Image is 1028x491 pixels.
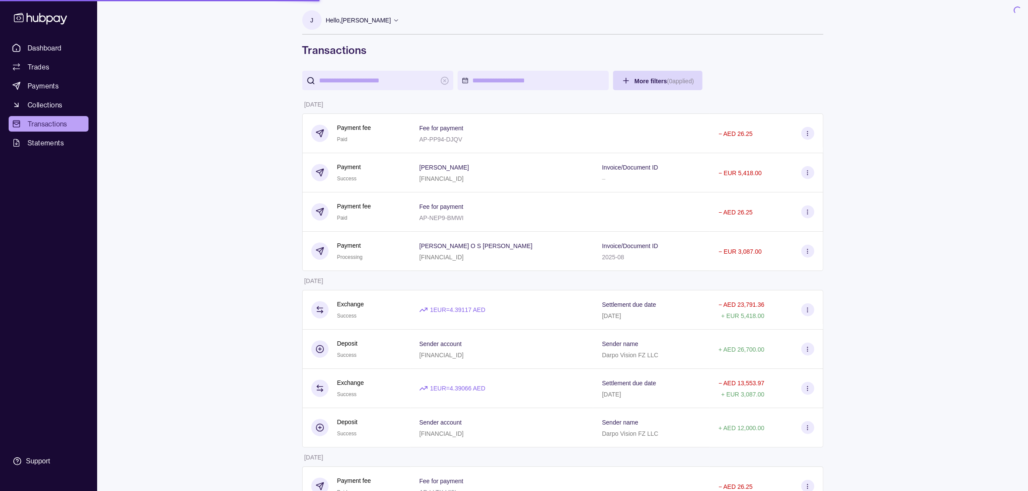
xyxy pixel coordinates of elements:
[337,215,348,221] span: Paid
[718,170,762,176] p: − EUR 5,418.00
[9,116,89,132] a: Transactions
[9,59,89,75] a: Trades
[602,380,656,387] p: Settlement due date
[602,430,658,437] p: Darpo Vision FZ LLC
[602,175,605,182] p: –
[721,391,764,398] p: + EUR 3,087.00
[302,43,823,57] h1: Transactions
[602,242,658,249] p: Invoice/Document ID
[26,456,50,466] div: Support
[337,391,357,397] span: Success
[337,352,357,358] span: Success
[602,254,624,261] p: 2025-08
[419,203,463,210] p: Fee for payment
[419,242,532,249] p: [PERSON_NAME] O S [PERSON_NAME]
[337,431,357,437] span: Success
[602,419,638,426] p: Sender name
[337,339,357,348] p: Deposit
[635,78,694,85] span: More filters
[337,417,357,427] p: Deposit
[304,454,323,461] p: [DATE]
[28,81,59,91] span: Payments
[9,135,89,151] a: Statements
[28,100,62,110] span: Collections
[337,136,348,142] span: Paid
[718,301,764,308] p: − AED 23,791.36
[28,62,49,72] span: Trades
[28,138,64,148] span: Statements
[430,305,485,315] p: 1 EUR = 4.39117 AED
[310,16,313,25] p: J
[304,101,323,108] p: [DATE]
[419,164,469,171] p: [PERSON_NAME]
[602,164,658,171] p: Invoice/Document ID
[718,130,753,137] p: − AED 26.25
[419,430,464,437] p: [FINANCIAL_ID]
[718,483,753,490] p: − AED 26.25
[613,71,703,90] button: More filters(0applied)
[602,312,621,319] p: [DATE]
[419,478,463,485] p: Fee for payment
[721,312,764,319] p: + EUR 5,418.00
[718,425,764,431] p: + AED 12,000.00
[419,352,464,359] p: [FINANCIAL_ID]
[430,384,485,393] p: 1 EUR = 4.39066 AED
[718,248,762,255] p: − EUR 3,087.00
[718,346,764,353] p: + AED 26,700.00
[337,176,357,182] span: Success
[419,254,464,261] p: [FINANCIAL_ID]
[319,71,436,90] input: search
[419,340,462,347] p: Sender account
[304,277,323,284] p: [DATE]
[337,254,363,260] span: Processing
[337,162,361,172] p: Payment
[9,78,89,94] a: Payments
[718,209,753,216] p: − AED 26.25
[419,419,462,426] p: Sender account
[28,119,67,129] span: Transactions
[9,452,89,470] a: Support
[337,299,364,309] p: Exchange
[28,43,62,53] span: Dashboard
[602,352,658,359] p: Darpo Vision FZ LLC
[9,97,89,113] a: Collections
[337,476,371,485] p: Payment fee
[602,340,638,347] p: Sender name
[9,40,89,56] a: Dashboard
[419,214,464,221] p: AP-NEP9-BMWI
[337,378,364,387] p: Exchange
[337,123,371,132] p: Payment fee
[718,380,764,387] p: − AED 13,553.97
[326,16,391,25] p: Hello, [PERSON_NAME]
[667,78,694,85] p: ( 0 applied)
[419,136,462,143] p: AP-PP94-DJQV
[419,175,464,182] p: [FINANCIAL_ID]
[337,313,357,319] span: Success
[337,241,363,250] p: Payment
[419,125,463,132] p: Fee for payment
[602,391,621,398] p: [DATE]
[337,201,371,211] p: Payment fee
[602,301,656,308] p: Settlement due date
